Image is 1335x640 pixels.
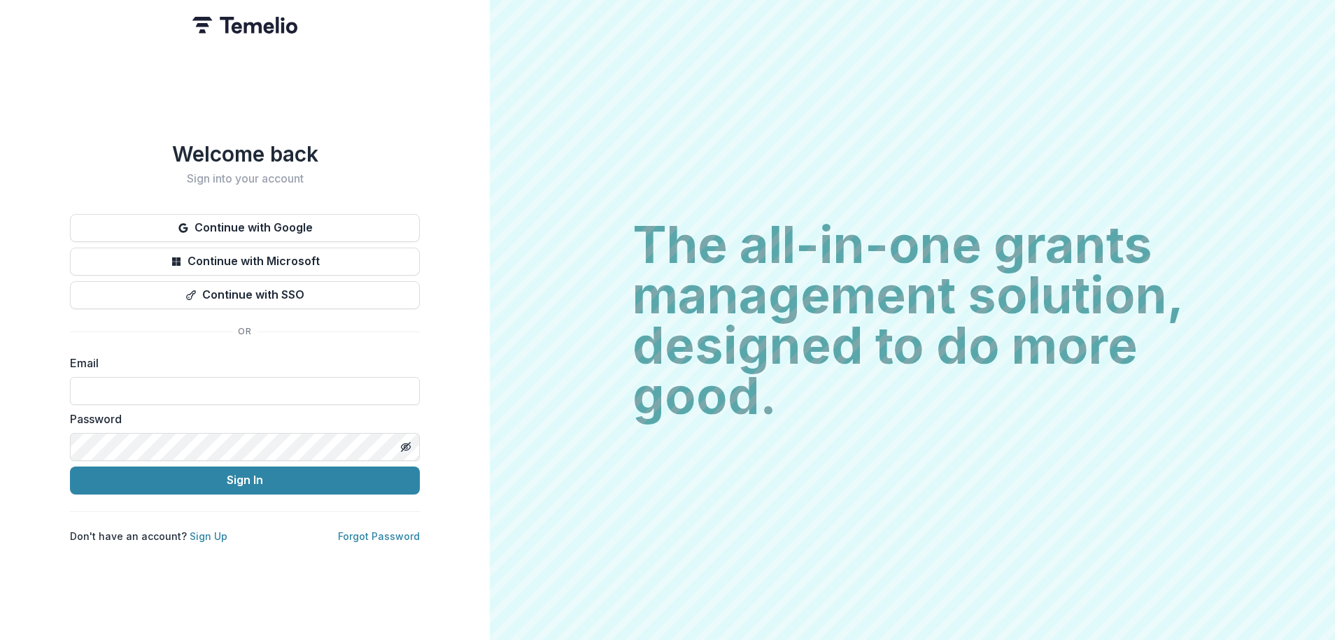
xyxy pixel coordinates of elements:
a: Forgot Password [338,530,420,542]
img: Temelio [192,17,297,34]
button: Toggle password visibility [395,436,417,458]
p: Don't have an account? [70,529,227,543]
button: Continue with SSO [70,281,420,309]
button: Continue with Microsoft [70,248,420,276]
h1: Welcome back [70,141,420,166]
h2: Sign into your account [70,172,420,185]
label: Email [70,355,411,371]
button: Continue with Google [70,214,420,242]
button: Sign In [70,467,420,495]
a: Sign Up [190,530,227,542]
label: Password [70,411,411,427]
